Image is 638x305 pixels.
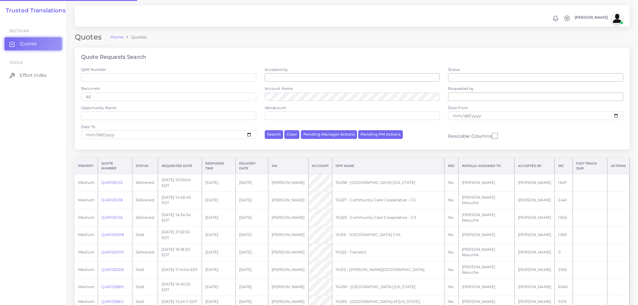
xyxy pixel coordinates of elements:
[202,191,235,209] td: [DATE]
[158,191,202,209] td: [DATE] 14:42:46 EDT
[555,209,573,226] td: 1054
[265,86,293,91] label: Account Name
[448,67,460,72] label: Status
[444,174,458,191] td: No
[81,105,116,110] label: Opportunity Name
[81,124,95,129] label: Date To
[265,67,288,72] label: Accepted by
[235,174,268,191] td: [DATE]
[308,158,332,174] th: Account
[202,261,235,278] td: [DATE]
[332,278,444,296] td: 74296 - [GEOGRAPHIC_DATA] [US_STATE]
[202,209,235,226] td: [DATE]
[332,174,444,191] td: 74238 - [GEOGRAPHIC_DATA] [US_STATE]
[572,12,625,24] a: [PERSON_NAME]avatar
[458,278,514,296] td: [PERSON_NAME]
[202,278,235,296] td: [DATE]
[235,209,268,226] td: [DATE]
[555,158,573,174] th: WC
[607,158,629,174] th: Actions
[444,244,458,261] td: No
[611,12,623,24] img: avatar
[555,244,573,261] td: 0
[444,226,458,244] td: No
[110,34,124,40] a: Home
[132,209,158,226] td: Delivered
[448,86,474,91] label: Requested by
[444,278,458,296] td: No
[158,278,202,296] td: [DATE] 16:45:26 EDT
[78,285,94,289] span: medium
[268,174,308,191] td: [PERSON_NAME]
[268,278,308,296] td: [PERSON_NAME]
[5,69,62,82] a: Effort Index
[515,174,555,191] td: [PERSON_NAME]
[81,54,146,61] h4: Quote Requests Search
[2,7,66,14] a: Trusted Translations
[444,158,458,174] th: REC
[235,244,268,261] td: [DATE]
[202,174,235,191] td: [DATE]
[515,261,555,278] td: [PERSON_NAME]
[132,244,158,261] td: Delivered
[573,158,607,174] th: Fast Track QAR
[515,278,555,296] td: [PERSON_NAME]
[448,132,497,140] label: Resizable Columns
[5,37,62,50] a: Quotes
[202,244,235,261] td: [DATE]
[555,174,573,191] td: 1647
[575,16,608,20] span: [PERSON_NAME]
[444,261,458,278] td: No
[458,174,514,191] td: [PERSON_NAME]
[515,226,555,244] td: [PERSON_NAME]
[101,232,124,237] a: QAR126098
[132,226,158,244] td: Sold
[78,180,94,185] span: medium
[78,267,94,272] span: medium
[515,244,555,261] td: [PERSON_NAME]
[81,86,100,91] label: Recurrent
[78,299,94,304] span: medium
[158,158,202,174] th: Requested Date
[515,191,555,209] td: [PERSON_NAME]
[444,191,458,209] td: No
[9,60,23,65] span: Tools
[555,278,573,296] td: 6045
[101,198,122,202] a: QAR126138
[101,180,122,185] a: QAR126150
[78,250,94,254] span: medium
[268,191,308,209] td: [PERSON_NAME]
[332,261,444,278] td: 74313 - [PERSON_NAME][GEOGRAPHIC_DATA]
[78,198,94,202] span: medium
[78,215,94,220] span: medium
[268,209,308,226] td: [PERSON_NAME]
[101,299,123,304] a: QAR125863
[458,244,514,261] td: [PERSON_NAME] Resuche
[268,158,308,174] th: AM
[101,267,123,272] a: QAR126028
[555,261,573,278] td: 2555
[515,158,555,174] th: Accepted by
[458,226,514,244] td: [PERSON_NAME]
[98,158,132,174] th: Quote Number
[448,105,468,110] label: Date From
[81,67,106,72] label: QAR Number
[132,158,158,174] th: Status
[458,261,514,278] td: [PERSON_NAME] Resuche
[515,209,555,226] td: [PERSON_NAME]
[555,191,573,209] td: 2441
[332,191,444,209] td: 74327 - Community Care Cooperative - C3
[332,226,444,244] td: 74316 - [GEOGRAPHIC_DATA] CYA
[458,209,514,226] td: [PERSON_NAME] Resuche
[75,158,98,174] th: Priority
[235,261,268,278] td: [DATE]
[158,174,202,191] td: [DATE] 15:50:04 EDT
[301,130,357,139] button: Pending Manager Actions
[158,226,202,244] td: [DATE] 21:02:55 EDT
[235,278,268,296] td: [DATE]
[332,158,444,174] th: Opp Name
[284,130,299,139] button: Clear
[268,226,308,244] td: [PERSON_NAME]
[358,130,403,139] button: Pending PM Actions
